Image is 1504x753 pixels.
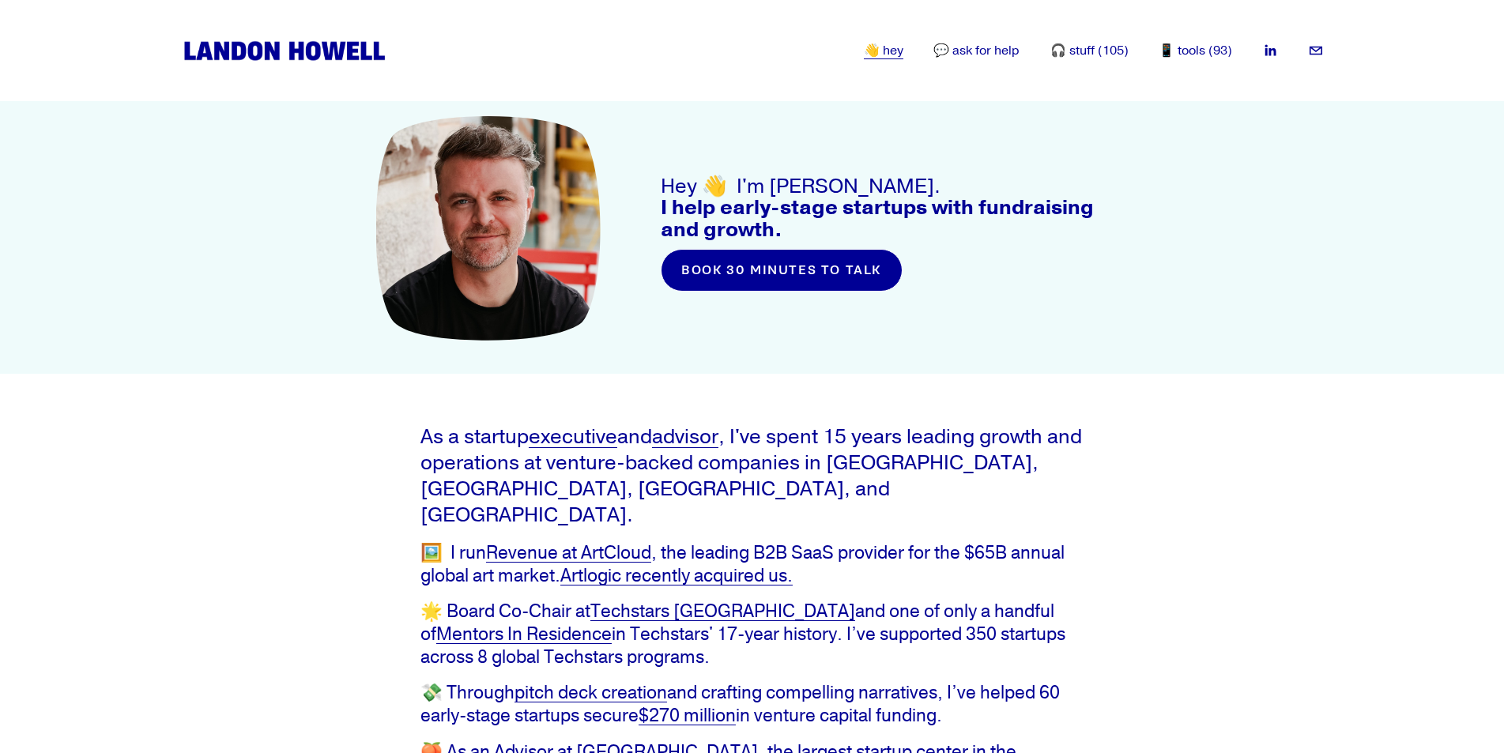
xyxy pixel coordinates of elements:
[420,541,1084,587] p: 🖼️ I run , the leading B2B SaaS provider for the $65B annual global art market.
[661,249,903,292] a: book 30 minutes to talk
[560,564,793,587] a: Artlogic recently acquired us.
[1262,43,1278,58] a: LinkedIn
[1050,42,1129,61] a: 🎧 stuff (105)
[420,681,1084,727] p: 💸 Through and crafting compelling narratives, I’ve helped 60 early-stage startups secure in ventu...
[420,424,1084,529] p: As a startup and , I've spent 15 years leading growth and operations at venture-backed companies ...
[486,541,651,564] a: Revenue at ArtCloud
[639,704,736,727] a: $270 million
[436,623,612,646] a: Mentors In Residence
[529,424,617,450] a: executive
[864,42,903,61] a: 👋 hey
[661,175,1132,240] h3: Hey 👋 I'm [PERSON_NAME].
[1159,42,1232,61] a: 📱 tools (93)
[1308,43,1324,58] a: landon.howell@gmail.com
[652,424,718,450] a: advisor
[420,600,1084,668] p: 🌟 Board Co-Chair at and one of only a handful of in Techstars' 17-year history. I’ve supported 35...
[180,38,389,64] img: Landon Howell
[661,194,1099,242] strong: I help early-stage startups with fundraising and growth.
[933,42,1020,61] a: 💬 ask for help
[590,600,855,623] a: Techstars [GEOGRAPHIC_DATA]
[515,681,667,704] a: pitch deck creation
